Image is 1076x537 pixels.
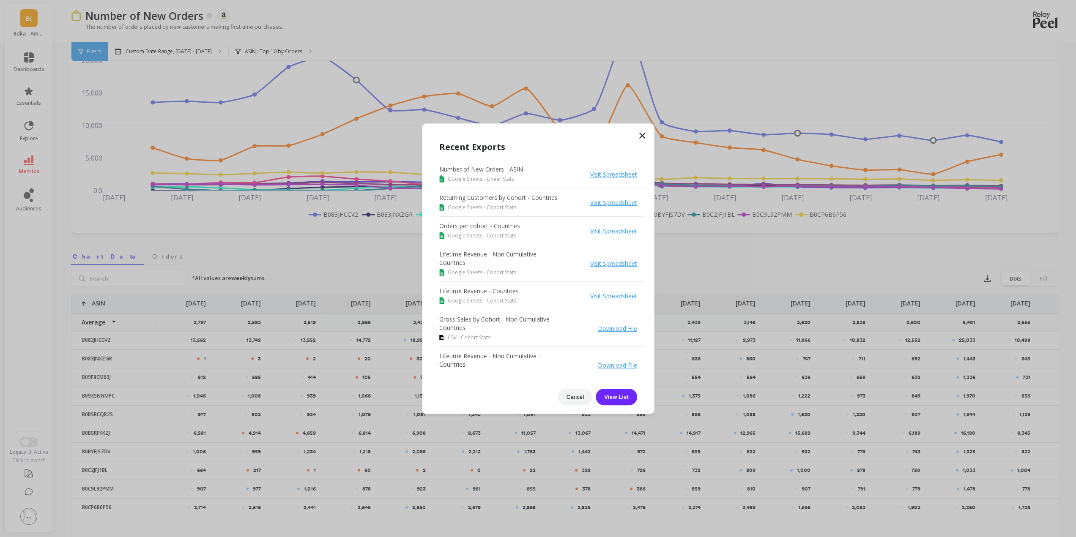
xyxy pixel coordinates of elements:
a: Visit Spreadsheet [590,227,637,235]
span: Google Sheets - Cohort Stats [448,297,516,305]
img: google sheets icon [439,297,444,304]
p: Orders per cohort - Countries [439,222,520,230]
img: google sheets icon [439,204,444,210]
span: CSV - Cohort Stats [448,334,490,341]
img: csv icon [439,335,444,340]
a: Visit Spreadsheet [590,170,637,178]
span: CSV - Cohort Stats [448,371,490,378]
p: Lifetime Revenue - Non Cumulative - Countries [439,352,558,369]
img: google sheets icon [439,175,444,182]
p: Lifetime Revenue - Countries [439,287,519,295]
a: Download File [598,324,637,333]
a: Download File [598,361,637,369]
span: Google Sheets - Cohort Stats [448,204,516,211]
a: Visit Spreadsheet [590,292,637,300]
p: Number of New Orders - ASIN [439,165,523,174]
button: Cancel [558,389,592,405]
p: Gross Sales by Cohort - Non Cumulative - Countries [439,315,558,332]
button: View List [596,389,637,405]
img: google sheets icon [439,269,444,275]
img: google sheets icon [439,232,444,239]
span: Google Sheets - Linear Stats [448,175,514,183]
span: Google Sheets - Cohort Stats [448,269,516,276]
p: Lifetime Revenue - Non Cumulative - Countries [439,250,558,267]
a: Visit Spreadsheet [590,259,637,267]
p: Returning Customers by Cohort - Countries [439,194,558,202]
h1: Recent Exports [439,141,637,153]
span: Google Sheets - Cohort Stats [448,232,516,240]
a: Visit Spreadsheet [590,199,637,207]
